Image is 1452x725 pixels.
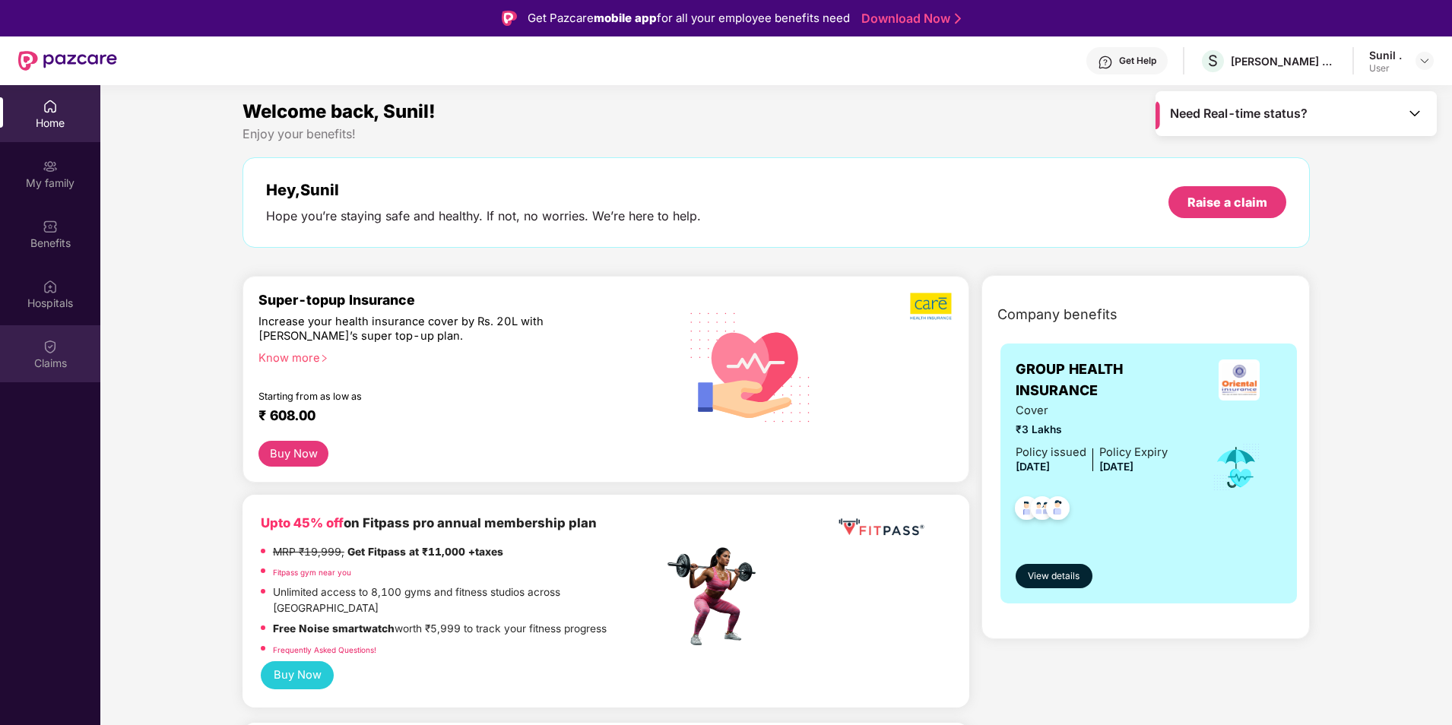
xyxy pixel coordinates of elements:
span: View details [1028,569,1079,584]
div: Policy Expiry [1099,444,1168,461]
div: Know more [258,351,655,362]
div: Raise a claim [1187,194,1267,211]
strong: Free Noise smartwatch [273,622,395,635]
div: [PERSON_NAME] CONSULTANTS P LTD [1231,54,1337,68]
button: Buy Now [258,441,328,467]
img: svg+xml;base64,PHN2ZyBpZD0iSG9zcGl0YWxzIiB4bWxucz0iaHR0cDovL3d3dy53My5vcmcvMjAwMC9zdmciIHdpZHRoPS... [43,279,58,294]
a: Fitpass gym near you [273,568,351,577]
img: icon [1212,442,1261,492]
img: svg+xml;base64,PHN2ZyB3aWR0aD0iMjAiIGhlaWdodD0iMjAiIHZpZXdCb3g9IjAgMCAyMCAyMCIgZmlsbD0ibm9uZSIgeG... [43,159,58,174]
strong: mobile app [594,11,657,25]
img: svg+xml;base64,PHN2ZyB4bWxucz0iaHR0cDovL3d3dy53My5vcmcvMjAwMC9zdmciIHdpZHRoPSI0OC45NDMiIGhlaWdodD... [1008,492,1045,529]
img: insurerLogo [1219,359,1260,400]
span: Welcome back, Sunil! [243,100,436,122]
img: svg+xml;base64,PHN2ZyB4bWxucz0iaHR0cDovL3d3dy53My5vcmcvMjAwMC9zdmciIHdpZHRoPSI0OC45MTUiIGhlaWdodD... [1024,492,1061,529]
div: Hope you’re staying safe and healthy. If not, no worries. We’re here to help. [266,208,701,224]
span: Need Real-time status? [1170,106,1308,122]
img: svg+xml;base64,PHN2ZyBpZD0iQ2xhaW0iIHhtbG5zPSJodHRwOi8vd3d3LnczLm9yZy8yMDAwL3N2ZyIgd2lkdGg9IjIwIi... [43,339,58,354]
span: GROUP HEALTH INSURANCE [1016,359,1197,402]
div: Sunil . [1369,48,1402,62]
div: Hey, Sunil [266,181,701,199]
img: svg+xml;base64,PHN2ZyBpZD0iSG9tZSIgeG1sbnM9Imh0dHA6Ly93d3cudzMub3JnLzIwMDAvc3ZnIiB3aWR0aD0iMjAiIG... [43,99,58,114]
div: Starting from as low as [258,391,599,401]
img: fpp.png [663,543,769,650]
button: View details [1016,564,1092,588]
span: [DATE] [1016,461,1050,473]
p: worth ₹5,999 to track your fitness progress [273,621,607,638]
a: Download Now [861,11,956,27]
img: Stroke [955,11,961,27]
del: MRP ₹19,999, [273,546,344,558]
img: svg+xml;base64,PHN2ZyBpZD0iQmVuZWZpdHMiIHhtbG5zPSJodHRwOi8vd3d3LnczLm9yZy8yMDAwL3N2ZyIgd2lkdGg9Ij... [43,219,58,234]
img: svg+xml;base64,PHN2ZyBpZD0iRHJvcGRvd24tMzJ4MzIiIHhtbG5zPSJodHRwOi8vd3d3LnczLm9yZy8yMDAwL3N2ZyIgd2... [1419,55,1431,67]
b: on Fitpass pro annual membership plan [261,515,597,530]
span: [DATE] [1099,461,1133,473]
img: New Pazcare Logo [18,51,117,71]
b: Upto 45% off [261,515,344,530]
div: Super-topup Insurance [258,292,664,308]
button: Buy Now [261,661,334,689]
div: ₹ 608.00 [258,407,648,426]
span: ₹3 Lakhs [1016,422,1168,438]
span: S [1208,52,1218,70]
span: Cover [1016,402,1168,419]
div: Get Help [1119,55,1156,67]
strong: Get Fitpass at ₹11,000 +taxes [347,546,503,558]
img: svg+xml;base64,PHN2ZyB4bWxucz0iaHR0cDovL3d3dy53My5vcmcvMjAwMC9zdmciIHdpZHRoPSI0OC45NDMiIGhlaWdodD... [1039,492,1076,529]
div: Get Pazcare for all your employee benefits need [528,9,850,27]
img: b5dec4f62d2307b9de63beb79f102df3.png [910,292,953,321]
img: svg+xml;base64,PHN2ZyBpZD0iSGVscC0zMngzMiIgeG1sbnM9Imh0dHA6Ly93d3cudzMub3JnLzIwMDAvc3ZnIiB3aWR0aD... [1098,55,1113,70]
img: fppp.png [835,513,927,541]
a: Frequently Asked Questions! [273,645,376,654]
div: Policy issued [1016,444,1086,461]
span: Company benefits [997,304,1118,325]
span: right [320,354,328,362]
p: Unlimited access to 8,100 gyms and fitness studios across [GEOGRAPHIC_DATA] [273,584,664,617]
img: Toggle Icon [1407,106,1422,121]
div: User [1369,62,1402,74]
div: Increase your health insurance cover by Rs. 20L with [PERSON_NAME]’s super top-up plan. [258,315,598,344]
div: Enjoy your benefits! [243,126,1310,142]
img: Logo [502,11,517,26]
img: svg+xml;base64,PHN2ZyB4bWxucz0iaHR0cDovL3d3dy53My5vcmcvMjAwMC9zdmciIHhtbG5zOnhsaW5rPSJodHRwOi8vd3... [678,293,823,440]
